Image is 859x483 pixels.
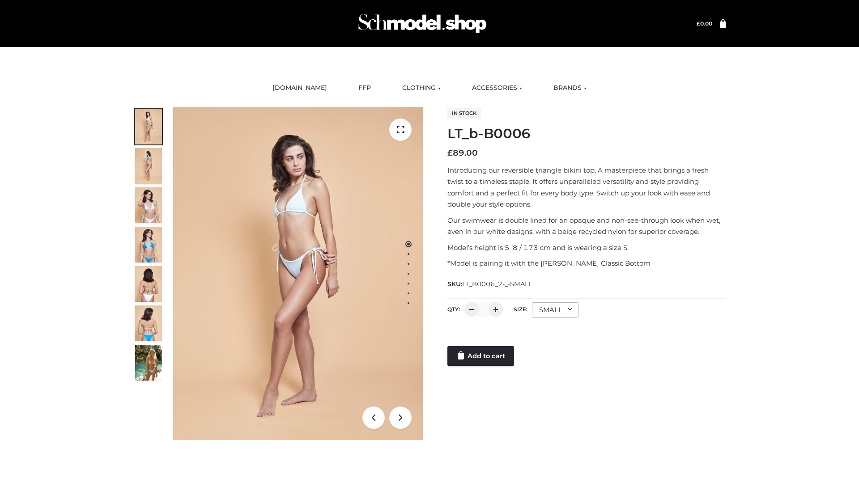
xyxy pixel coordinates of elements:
[135,148,162,184] img: ArielClassicBikiniTop_CloudNine_AzureSky_OW114ECO_2-scaled.jpg
[532,302,578,318] div: SMALL
[697,20,712,27] a: £0.00
[395,78,447,98] a: CLOTHING
[447,279,533,289] span: SKU:
[135,305,162,341] img: ArielClassicBikiniTop_CloudNine_AzureSky_OW114ECO_8-scaled.jpg
[447,215,726,237] p: Our swimwear is double lined for an opaque and non-see-through look when wet, even in our white d...
[355,6,489,41] img: Schmodel Admin 964
[135,187,162,223] img: ArielClassicBikiniTop_CloudNine_AzureSky_OW114ECO_3-scaled.jpg
[447,306,460,313] label: QTY:
[447,148,453,158] span: £
[135,266,162,302] img: ArielClassicBikiniTop_CloudNine_AzureSky_OW114ECO_7-scaled.jpg
[462,280,532,288] span: LT_B0006_2-_-SMALL
[266,78,334,98] a: [DOMAIN_NAME]
[514,306,527,313] label: Size:
[135,109,162,144] img: ArielClassicBikiniTop_CloudNine_AzureSky_OW114ECO_1-scaled.jpg
[447,242,726,254] p: Model’s height is 5 ‘8 / 173 cm and is wearing a size S.
[352,78,378,98] a: FFP
[447,165,726,210] p: Introducing our reversible triangle bikini top. A masterpiece that brings a fresh twist to a time...
[447,148,478,158] bdi: 89.00
[697,20,700,27] span: £
[447,108,481,119] span: In stock
[697,20,712,27] bdi: 0.00
[447,126,726,142] h1: LT_b-B0006
[173,107,423,440] img: ArielClassicBikiniTop_CloudNine_AzureSky_OW114ECO_1
[135,345,162,381] img: Arieltop_CloudNine_AzureSky2.jpg
[135,227,162,263] img: ArielClassicBikiniTop_CloudNine_AzureSky_OW114ECO_4-scaled.jpg
[447,346,514,366] a: Add to cart
[447,258,726,269] p: *Model is pairing it with the [PERSON_NAME] Classic Bottom
[547,78,593,98] a: BRANDS
[465,78,529,98] a: ACCESSORIES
